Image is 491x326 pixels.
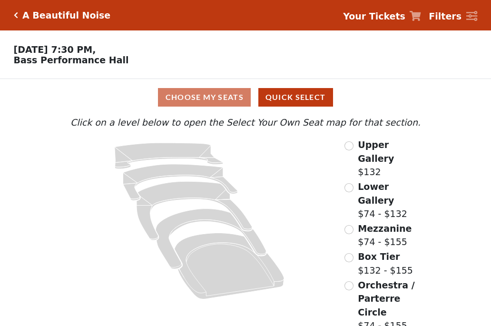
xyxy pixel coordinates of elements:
a: Filters [429,10,477,23]
path: Lower Gallery - Seats Available: 149 [123,164,238,200]
path: Orchestra / Parterre Circle - Seats Available: 42 [175,233,285,299]
a: Your Tickets [343,10,421,23]
label: $132 - $155 [358,250,413,277]
span: Lower Gallery [358,181,394,206]
strong: Filters [429,11,462,21]
h5: A Beautiful Noise [22,10,110,21]
label: $74 - $132 [358,180,423,221]
label: $74 - $155 [358,222,412,249]
span: Upper Gallery [358,139,394,164]
span: Box Tier [358,251,400,262]
span: Orchestra / Parterre Circle [358,280,414,317]
button: Quick Select [258,88,333,107]
a: Click here to go back to filters [14,12,18,19]
p: Click on a level below to open the Select Your Own Seat map for that section. [68,116,423,129]
path: Upper Gallery - Seats Available: 163 [115,143,223,169]
label: $132 [358,138,423,179]
strong: Your Tickets [343,11,405,21]
span: Mezzanine [358,223,412,234]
